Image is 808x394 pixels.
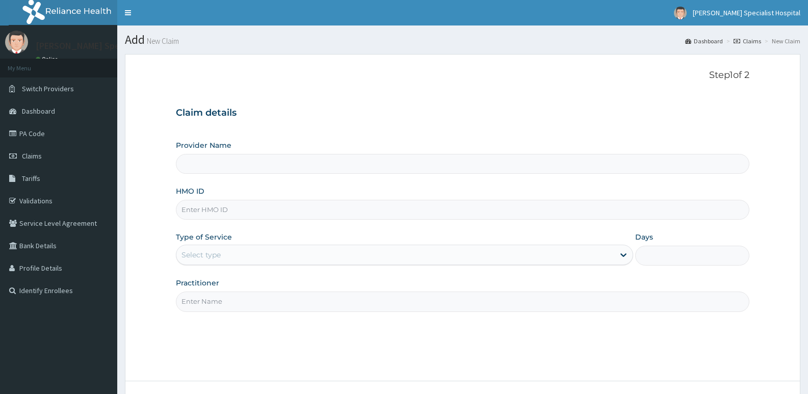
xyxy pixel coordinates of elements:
[176,232,232,242] label: Type of Service
[176,70,749,81] p: Step 1 of 2
[693,8,800,17] span: [PERSON_NAME] Specialist Hospital
[181,250,221,260] div: Select type
[36,56,60,63] a: Online
[176,108,749,119] h3: Claim details
[22,174,40,183] span: Tariffs
[145,37,179,45] small: New Claim
[176,278,219,288] label: Practitioner
[22,84,74,93] span: Switch Providers
[674,7,687,19] img: User Image
[36,41,179,50] p: [PERSON_NAME] Specialist Hospital
[176,140,231,150] label: Provider Name
[685,37,723,45] a: Dashboard
[762,37,800,45] li: New Claim
[22,151,42,161] span: Claims
[176,292,749,311] input: Enter Name
[22,107,55,116] span: Dashboard
[635,232,653,242] label: Days
[734,37,761,45] a: Claims
[176,200,749,220] input: Enter HMO ID
[5,31,28,54] img: User Image
[176,186,204,196] label: HMO ID
[125,33,800,46] h1: Add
